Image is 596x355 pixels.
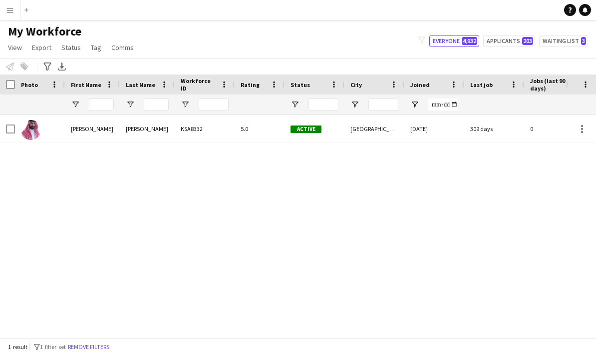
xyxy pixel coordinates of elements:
button: Everyone4,932 [429,35,479,47]
span: 1 filter set [40,343,66,350]
input: City Filter Input [368,98,398,110]
span: Status [291,81,310,88]
div: [GEOGRAPHIC_DATA] [344,115,404,142]
button: Remove filters [66,341,111,352]
button: Open Filter Menu [350,100,359,109]
span: My Workforce [8,24,81,39]
span: Photo [21,81,38,88]
span: Comms [111,43,134,52]
button: Open Filter Menu [71,100,80,109]
a: Status [57,41,85,54]
span: Rating [241,81,260,88]
span: City [350,81,362,88]
input: Last Name Filter Input [144,98,169,110]
span: 3 [581,37,586,45]
div: KSA8332 [175,115,235,142]
span: 4,932 [462,37,477,45]
div: [DATE] [404,115,464,142]
span: Status [61,43,81,52]
button: Open Filter Menu [181,100,190,109]
input: Joined Filter Input [428,98,458,110]
span: Joined [410,81,430,88]
button: Open Filter Menu [126,100,135,109]
span: Last Name [126,81,155,88]
input: Workforce ID Filter Input [199,98,229,110]
span: Tag [91,43,101,52]
div: 5.0 [235,115,285,142]
span: 203 [522,37,533,45]
button: Open Filter Menu [291,100,299,109]
app-action-btn: Export XLSX [56,60,68,72]
app-action-btn: Advanced filters [41,60,53,72]
div: 0 [524,115,589,142]
img: Mohammed al rasheed [21,120,41,140]
span: Last job [470,81,493,88]
input: First Name Filter Input [89,98,114,110]
a: Export [28,41,55,54]
a: Comms [107,41,138,54]
span: View [8,43,22,52]
span: First Name [71,81,101,88]
button: Applicants203 [483,35,535,47]
span: Active [291,125,321,133]
a: View [4,41,26,54]
div: [PERSON_NAME] [120,115,175,142]
div: 309 days [464,115,524,142]
input: Status Filter Input [308,98,338,110]
span: Export [32,43,51,52]
button: Open Filter Menu [410,100,419,109]
a: Tag [87,41,105,54]
div: [PERSON_NAME] [65,115,120,142]
button: Waiting list3 [539,35,588,47]
span: Workforce ID [181,77,217,92]
span: Jobs (last 90 days) [530,77,571,92]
